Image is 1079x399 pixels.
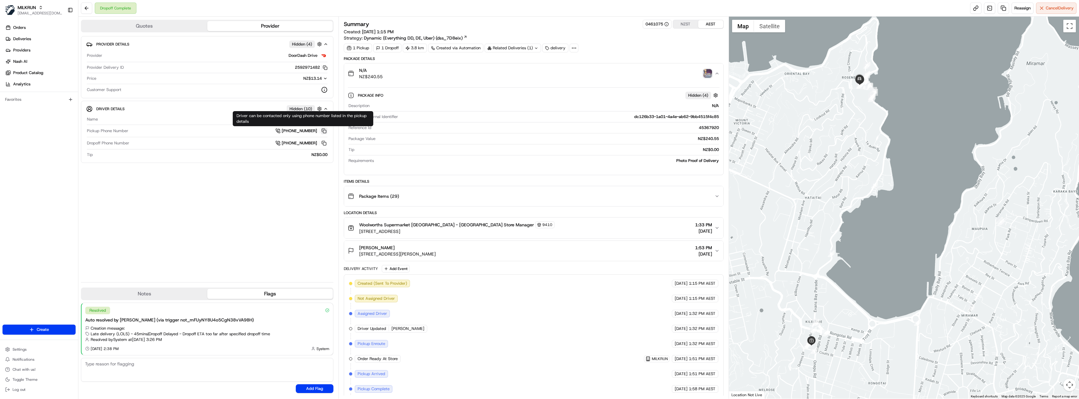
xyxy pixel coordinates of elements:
[3,325,76,335] button: Create
[96,42,129,47] span: Provider Details
[358,371,385,377] span: Pickup Arrived
[316,346,329,351] span: System
[1036,3,1076,14] button: CancelDelivery
[811,347,817,354] div: 14
[362,29,394,35] span: [DATE] 1:15 PM
[695,251,712,257] span: [DATE]
[971,394,998,399] button: Keyboard shortcuts
[13,59,27,64] span: Nash AI
[805,341,812,348] div: 12
[13,25,26,30] span: Orders
[1046,5,1074,11] span: Cancel Delivery
[698,20,723,28] button: AEST
[673,20,698,28] button: NZST
[675,341,688,347] span: [DATE]
[401,114,719,120] div: dc126b33-1a01-4a4e-ab62-9bb4515f4c85
[689,296,715,301] span: 1:15 PM AEST
[485,44,541,52] div: Related Deliveries (1)
[296,384,333,393] button: Add Flag
[3,45,78,55] a: Providers
[805,341,812,348] div: 7
[376,158,719,164] div: Photo Proof of Delivery
[675,386,688,392] span: [DATE]
[646,21,669,27] div: 0461075
[272,76,327,81] button: NZ$13.14
[3,365,76,374] button: Chat with us!
[858,79,865,86] div: 51
[282,140,317,146] span: [PHONE_NUMBER]
[96,106,125,111] span: Driver Details
[87,53,102,58] span: Provider
[685,91,720,99] button: Hidden (4)
[675,296,688,301] span: [DATE]
[358,326,386,332] span: Driver Updated
[862,74,869,81] div: 37
[695,222,712,228] span: 1:33 PM
[275,140,327,147] a: [PHONE_NUMBER]
[997,218,1004,225] div: 2
[358,311,387,316] span: Assigned Driver
[869,92,876,99] div: 34
[13,367,35,372] span: Chat with us!
[233,111,373,126] div: Driver can be contacted only using phone number listed in the pickup details
[675,326,688,332] span: [DATE]
[358,341,385,347] span: Pickup Enroute
[866,83,873,90] div: 27
[1063,20,1076,32] button: Toggle fullscreen view
[85,307,110,314] div: Resolved
[689,311,715,316] span: 1:32 PM AEST
[87,116,98,122] span: Name
[207,289,333,299] button: Flags
[703,69,712,78] img: photo_proof_of_delivery image
[868,93,875,100] div: 35
[695,245,712,251] span: 1:53 PM
[344,21,369,27] h3: Summary
[344,266,378,271] div: Delivery Activity
[87,152,93,158] span: Tip
[863,81,870,88] div: 28
[13,47,30,53] span: Providers
[344,84,723,175] div: N/ANZ$240.55photo_proof_of_delivery image
[320,52,327,59] img: doordash_logo_v2.png
[87,140,129,146] span: Dropoff Phone Number
[295,65,327,70] button: 2592971482
[348,136,375,142] span: Package Value
[82,21,207,31] button: Quotes
[857,82,864,89] div: 48
[358,386,390,392] span: Pickup Complete
[3,3,65,18] button: MILKRUNMILKRUN[EMAIL_ADDRESS][DOMAIN_NAME]
[358,296,395,301] span: Not Assigned Driver
[866,83,873,89] div: 30
[688,93,708,98] span: Hidden ( 4 )
[91,326,125,331] span: Creation message:
[542,222,552,227] span: 9410
[358,356,398,362] span: Order Ready At Store
[689,326,715,332] span: 1:32 PM AEST
[374,125,719,131] div: 45367920
[344,35,467,41] div: Strategy:
[344,241,723,261] button: [PERSON_NAME][STREET_ADDRESS][PERSON_NAME]1:53 PM[DATE]
[863,71,870,78] div: 45
[18,11,62,16] span: [EMAIL_ADDRESS][DOMAIN_NAME]
[1052,395,1077,398] a: Report a map error
[731,391,751,399] a: Open this area in Google Maps (opens a new window)
[863,72,870,78] div: 19
[87,65,124,70] span: Provider Delivery ID
[675,371,688,377] span: [DATE]
[1039,395,1048,398] a: Terms
[275,127,327,134] a: [PHONE_NUMBER]
[87,128,128,134] span: Pickup Phone Number
[18,4,36,11] span: MILKRUN
[652,356,668,361] span: MILKRUN
[868,95,875,102] div: 33
[871,89,878,96] div: 29
[3,375,76,384] button: Toggle Theme
[359,73,383,80] span: NZ$240.55
[373,44,401,52] div: 1 Dropoff
[282,128,317,134] span: [PHONE_NUMBER]
[348,158,374,164] span: Requirements
[864,83,871,90] div: 41
[804,341,811,348] div: 13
